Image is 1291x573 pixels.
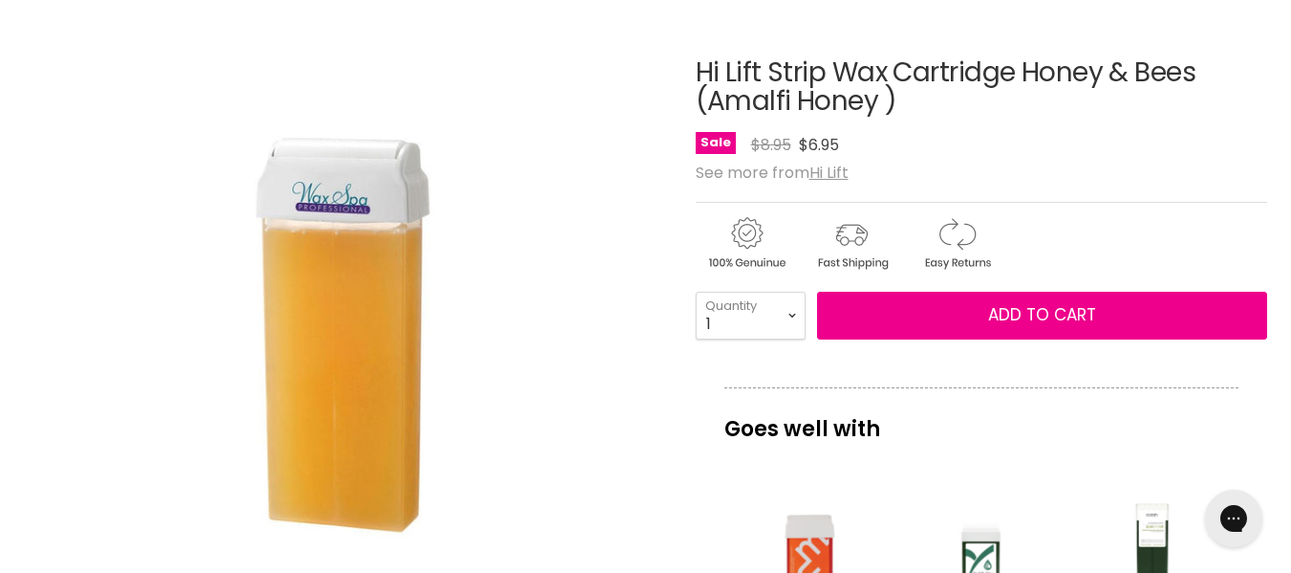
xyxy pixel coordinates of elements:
[696,214,797,273] img: genuine.gif
[988,303,1096,326] span: Add to cart
[799,134,839,156] span: $6.95
[906,214,1007,273] img: returns.gif
[751,134,791,156] span: $8.95
[696,58,1267,118] h1: Hi Lift Strip Wax Cartridge Honey & Bees (Amalfi Honey )
[817,292,1267,340] button: Add to cart
[809,162,849,184] a: Hi Lift
[724,387,1238,451] p: Goes well with
[696,162,849,184] span: See more from
[696,132,736,154] span: Sale
[801,214,902,273] img: shipping.gif
[696,292,806,340] select: Quantity
[1195,483,1272,554] iframe: Gorgias live chat messenger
